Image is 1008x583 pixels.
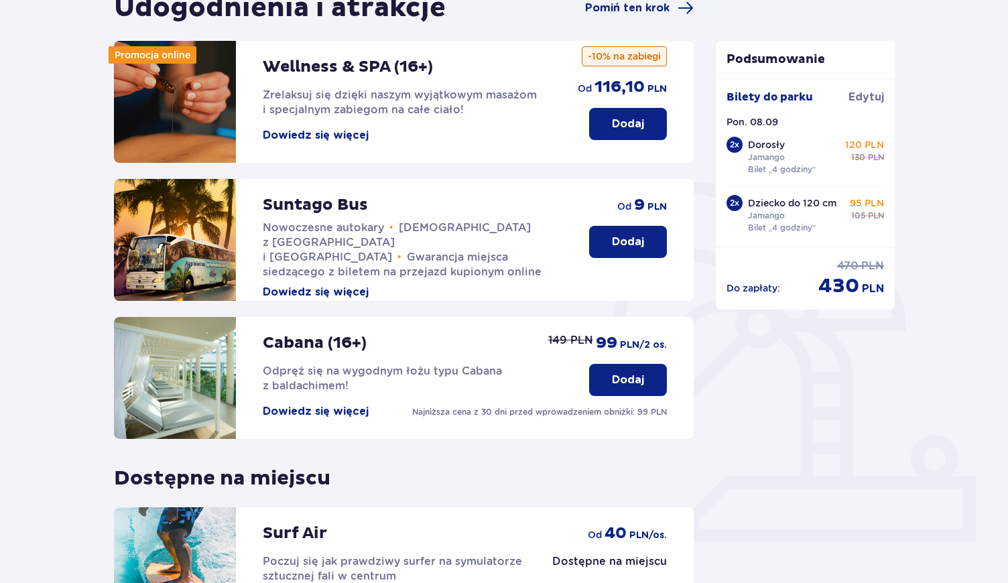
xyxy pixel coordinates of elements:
p: Surf Air [263,523,327,543]
button: Dodaj [589,364,667,396]
div: Promocja online [109,46,196,64]
p: Bilet „4 godziny” [748,222,816,234]
span: Odpręż się na wygodnym łożu typu Cabana z baldachimem! [263,365,502,392]
p: 40 [605,523,627,543]
p: PLN [647,82,667,96]
p: -10% na zabiegi [582,46,667,66]
button: Dowiedz się więcej [263,404,369,419]
p: PLN [861,259,884,273]
p: Dostępne na miejscu [552,554,667,569]
p: Cabana (16+) [263,333,367,353]
img: attraction [114,41,236,163]
div: 2 x [727,137,743,153]
p: Podsumowanie [716,52,895,68]
button: Dodaj [589,226,667,258]
p: Dodaj [612,117,644,131]
span: Nowoczesne autokary [263,221,384,234]
span: Pomiń ten krok [585,1,670,15]
button: Dowiedz się więcej [263,128,369,143]
p: Najniższa cena z 30 dni przed wprowadzeniem obniżki: 99 PLN [412,406,667,418]
p: 430 [818,273,859,299]
p: 116,10 [594,77,645,97]
button: Dodaj [589,108,667,140]
button: Dowiedz się więcej [263,285,369,300]
a: Edytuj [848,90,884,105]
p: 99 [596,333,617,353]
p: 470 [837,259,859,273]
img: attraction [114,179,236,301]
img: attraction [114,317,236,439]
p: PLN [868,210,884,222]
span: Zrelaksuj się dzięki naszym wyjątkowym masażom i specjalnym zabiegom na całe ciało! [263,88,537,116]
p: Suntago Bus [263,195,368,215]
p: 149 PLN [548,333,593,348]
p: 95 PLN [850,196,884,210]
p: Jamango [748,151,785,164]
p: 120 PLN [845,138,884,151]
p: Pon. 08.09 [727,115,778,129]
p: od [617,200,631,213]
p: od [578,82,592,95]
p: Jamango [748,210,785,222]
p: 105 [851,210,865,222]
p: Dodaj [612,373,644,387]
p: od [588,528,602,541]
span: • [397,251,401,264]
p: 9 [634,195,645,215]
p: 130 [851,151,865,164]
p: PLN [862,281,884,296]
p: PLN [868,151,884,164]
p: Wellness & SPA (16+) [263,57,433,77]
p: Do zapłaty : [727,281,780,295]
span: [DEMOGRAPHIC_DATA] z [GEOGRAPHIC_DATA] i [GEOGRAPHIC_DATA] [263,221,531,263]
div: 2 x [727,195,743,211]
p: Dorosły [748,138,785,151]
p: Dziecko do 120 cm [748,196,836,210]
p: PLN /os. [629,529,667,542]
span: • [389,221,393,235]
p: PLN /2 os. [620,338,667,352]
p: Dostępne na miejscu [114,455,330,491]
p: PLN [647,200,667,214]
p: Bilet „4 godziny” [748,164,816,176]
p: Dodaj [612,235,644,249]
p: Bilety do parku [727,90,813,105]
